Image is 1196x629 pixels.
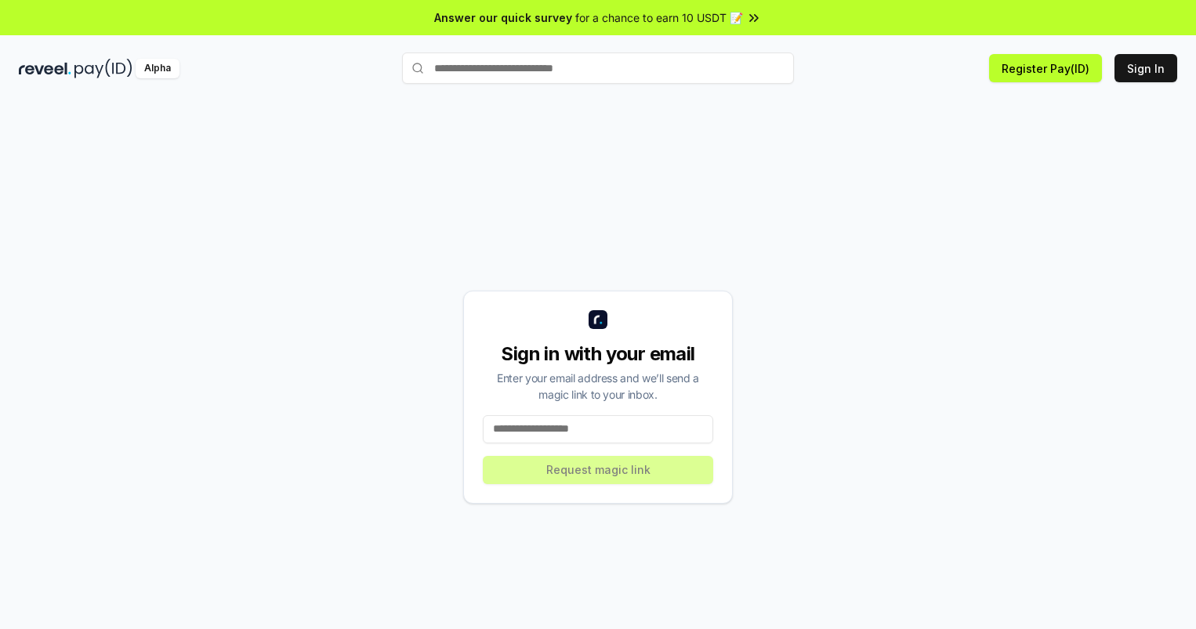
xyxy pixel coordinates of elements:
button: Sign In [1114,54,1177,82]
div: Enter your email address and we’ll send a magic link to your inbox. [483,370,713,403]
img: reveel_dark [19,59,71,78]
img: pay_id [74,59,132,78]
img: logo_small [589,310,607,329]
div: Sign in with your email [483,342,713,367]
span: Answer our quick survey [434,9,572,26]
span: for a chance to earn 10 USDT 📝 [575,9,743,26]
div: Alpha [136,59,179,78]
button: Register Pay(ID) [989,54,1102,82]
